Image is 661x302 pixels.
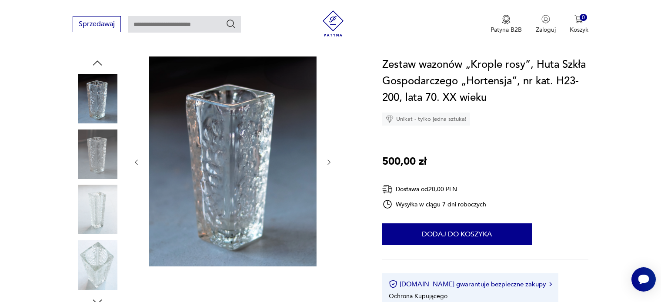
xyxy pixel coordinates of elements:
[502,15,511,24] img: Ikona medalu
[536,26,556,34] p: Zaloguj
[382,223,532,245] button: Dodaj do koszyka
[382,199,487,209] div: Wysyłka w ciągu 7 dni roboczych
[73,22,121,28] a: Sprzedawaj
[382,184,393,195] img: Ikona dostawy
[574,15,583,23] img: Ikona koszyka
[73,74,122,123] img: Zdjęcie produktu Zestaw wazonów „Krople rosy”, Huta Szkła Gospodarczego „Hortensja”, nr kat. H23-...
[320,10,346,37] img: Patyna - sklep z meblami i dekoracjami vintage
[149,56,317,266] img: Zdjęcie produktu Zestaw wazonów „Krople rosy”, Huta Szkła Gospodarczego „Hortensja”, nr kat. H23-...
[389,280,397,289] img: Ikona certyfikatu
[536,15,556,34] button: Zaloguj
[226,19,236,29] button: Szukaj
[382,184,487,195] div: Dostawa od 20,00 PLN
[491,15,522,34] a: Ikona medaluPatyna B2B
[73,240,122,290] img: Zdjęcie produktu Zestaw wazonów „Krople rosy”, Huta Szkła Gospodarczego „Hortensja”, nr kat. H23-...
[73,16,121,32] button: Sprzedawaj
[382,153,427,170] p: 500,00 zł
[73,129,122,179] img: Zdjęcie produktu Zestaw wazonów „Krople rosy”, Huta Szkła Gospodarczego „Hortensja”, nr kat. H23-...
[389,292,447,300] li: Ochrona Kupującego
[73,185,122,234] img: Zdjęcie produktu Zestaw wazonów „Krople rosy”, Huta Szkła Gospodarczego „Hortensja”, nr kat. H23-...
[631,267,656,292] iframe: Smartsupp widget button
[570,15,588,34] button: 0Koszyk
[541,15,550,23] img: Ikonka użytkownika
[549,282,552,286] img: Ikona strzałki w prawo
[580,14,587,21] div: 0
[382,113,470,126] div: Unikat - tylko jedna sztuka!
[389,280,552,289] button: [DOMAIN_NAME] gwarantuje bezpieczne zakupy
[491,26,522,34] p: Patyna B2B
[386,115,394,123] img: Ikona diamentu
[491,15,522,34] button: Patyna B2B
[570,26,588,34] p: Koszyk
[382,56,588,106] h1: Zestaw wazonów „Krople rosy”, Huta Szkła Gospodarczego „Hortensja”, nr kat. H23-200, lata 70. XX ...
